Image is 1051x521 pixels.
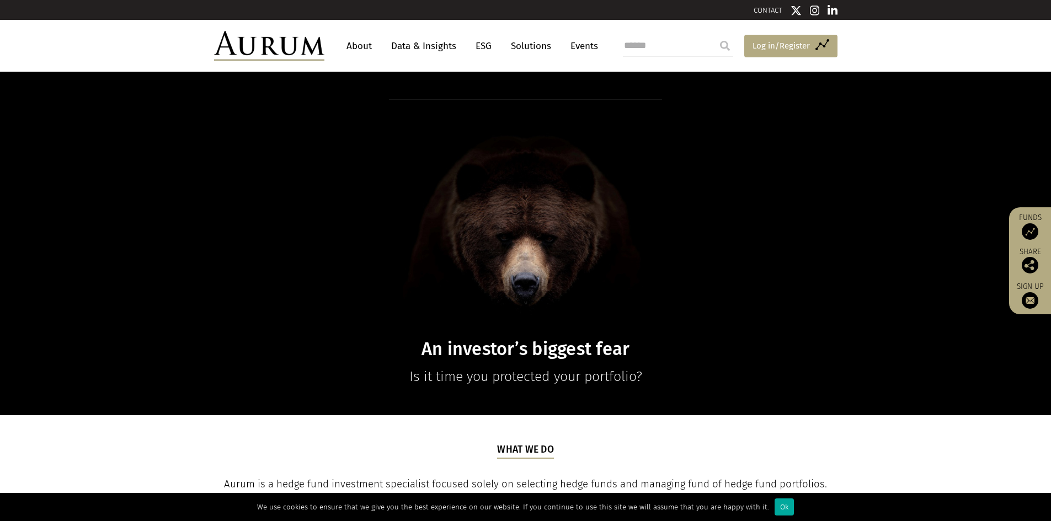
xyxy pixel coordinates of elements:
[505,36,557,56] a: Solutions
[470,36,497,56] a: ESG
[1015,248,1045,273] div: Share
[1015,213,1045,240] a: Funds
[810,5,820,16] img: Instagram icon
[1022,292,1038,309] img: Sign up to our newsletter
[497,443,554,458] h5: What we do
[828,5,837,16] img: Linkedin icon
[753,39,810,52] span: Log in/Register
[224,478,827,507] span: Aurum is a hedge fund investment specialist focused solely on selecting hedge funds and managing ...
[386,36,462,56] a: Data & Insights
[565,36,598,56] a: Events
[313,366,739,388] p: Is it time you protected your portfolio?
[775,498,794,515] div: Ok
[1022,257,1038,273] img: Share this post
[714,35,736,57] input: Submit
[214,31,324,61] img: Aurum
[1022,223,1038,240] img: Access Funds
[341,36,377,56] a: About
[754,6,782,14] a: CONTACT
[744,35,837,58] a: Log in/Register
[313,339,739,360] h1: An investor’s biggest fear
[1015,282,1045,309] a: Sign up
[791,5,802,16] img: Twitter icon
